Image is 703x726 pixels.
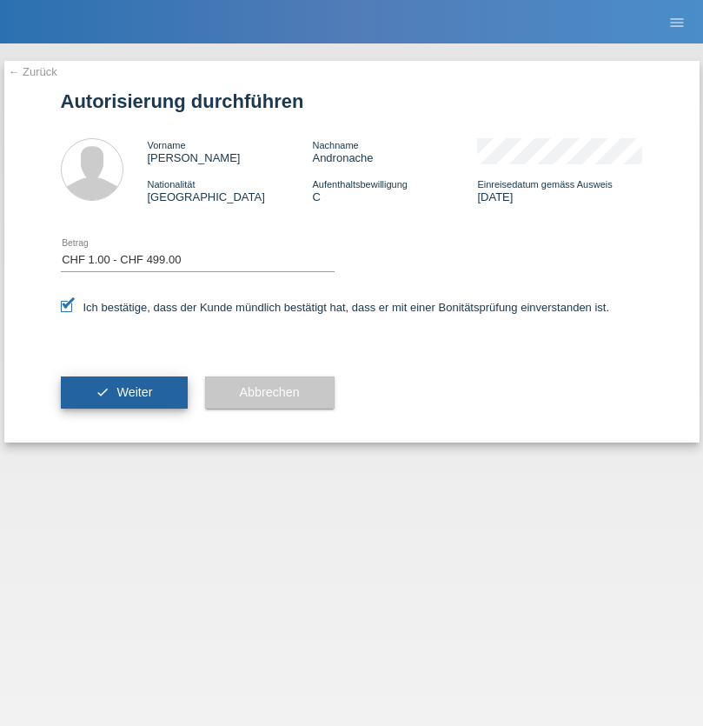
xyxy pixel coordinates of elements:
[96,385,109,399] i: check
[668,14,686,31] i: menu
[116,385,152,399] span: Weiter
[148,177,313,203] div: [GEOGRAPHIC_DATA]
[61,376,188,410] button: check Weiter
[477,177,642,203] div: [DATE]
[61,90,643,112] h1: Autorisierung durchführen
[312,140,358,150] span: Nachname
[312,138,477,164] div: Andronache
[9,65,57,78] a: ← Zurück
[148,140,186,150] span: Vorname
[312,179,407,190] span: Aufenthaltsbewilligung
[148,138,313,164] div: [PERSON_NAME]
[312,177,477,203] div: C
[205,376,335,410] button: Abbrechen
[477,179,612,190] span: Einreisedatum gemäss Ausweis
[61,301,610,314] label: Ich bestätige, dass der Kunde mündlich bestätigt hat, dass er mit einer Bonitätsprüfung einversta...
[660,17,694,27] a: menu
[240,385,300,399] span: Abbrechen
[148,179,196,190] span: Nationalität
